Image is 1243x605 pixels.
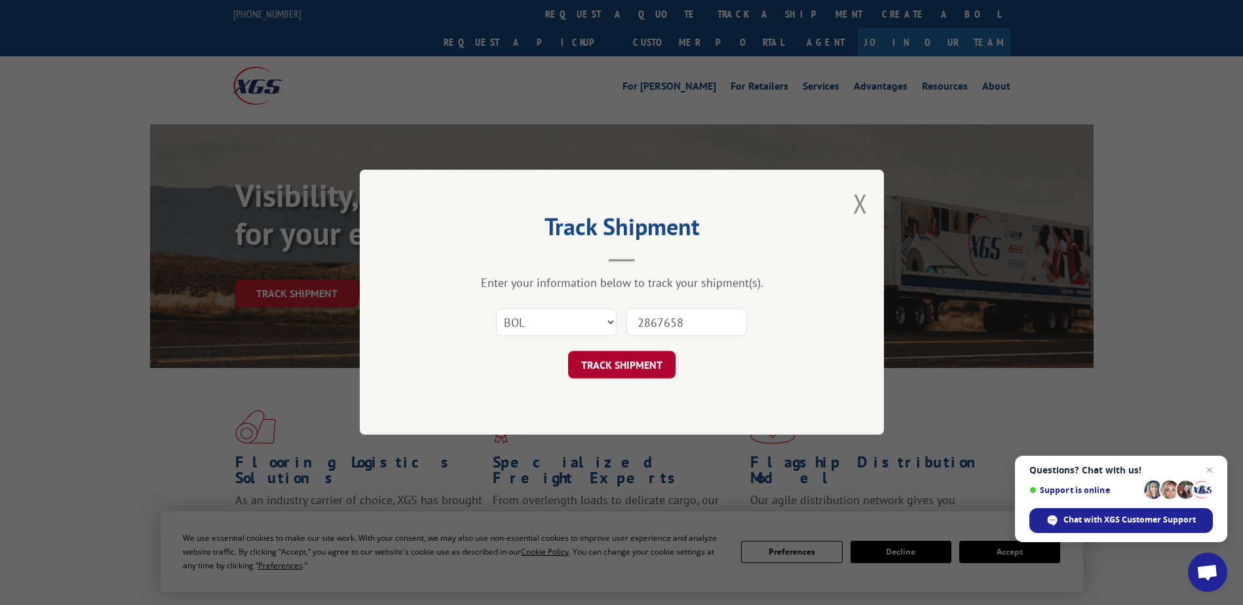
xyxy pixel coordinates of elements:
[1029,465,1213,475] span: Questions? Chat with us!
[568,352,676,379] button: TRACK SHIPMENT
[853,186,868,221] button: Close modal
[626,309,747,337] input: Number(s)
[1063,514,1196,526] span: Chat with XGS Customer Support
[1029,508,1213,533] div: Chat with XGS Customer Support
[425,217,818,242] h2: Track Shipment
[425,276,818,291] div: Enter your information below to track your shipment(s).
[1202,462,1217,478] span: Close chat
[1188,553,1227,592] div: Open chat
[1029,485,1139,495] span: Support is online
